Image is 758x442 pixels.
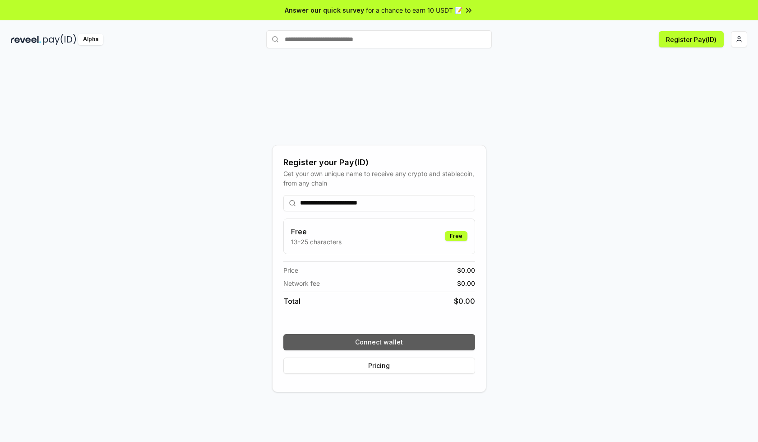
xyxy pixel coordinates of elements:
button: Pricing [283,358,475,374]
span: Answer our quick survey [285,5,364,15]
div: Free [445,231,467,241]
div: Alpha [78,34,103,45]
span: Total [283,296,300,307]
span: Price [283,265,298,275]
img: pay_id [43,34,76,45]
h3: Free [291,226,342,237]
button: Connect wallet [283,334,475,350]
span: Network fee [283,279,320,288]
div: Register your Pay(ID) [283,156,475,169]
span: $ 0.00 [454,296,475,307]
span: $ 0.00 [457,279,475,288]
p: 13-25 characters [291,237,342,247]
img: reveel_dark [11,34,41,45]
span: $ 0.00 [457,265,475,275]
button: Register Pay(ID) [659,31,724,47]
span: for a chance to earn 10 USDT 📝 [366,5,462,15]
div: Get your own unique name to receive any crypto and stablecoin, from any chain [283,169,475,188]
